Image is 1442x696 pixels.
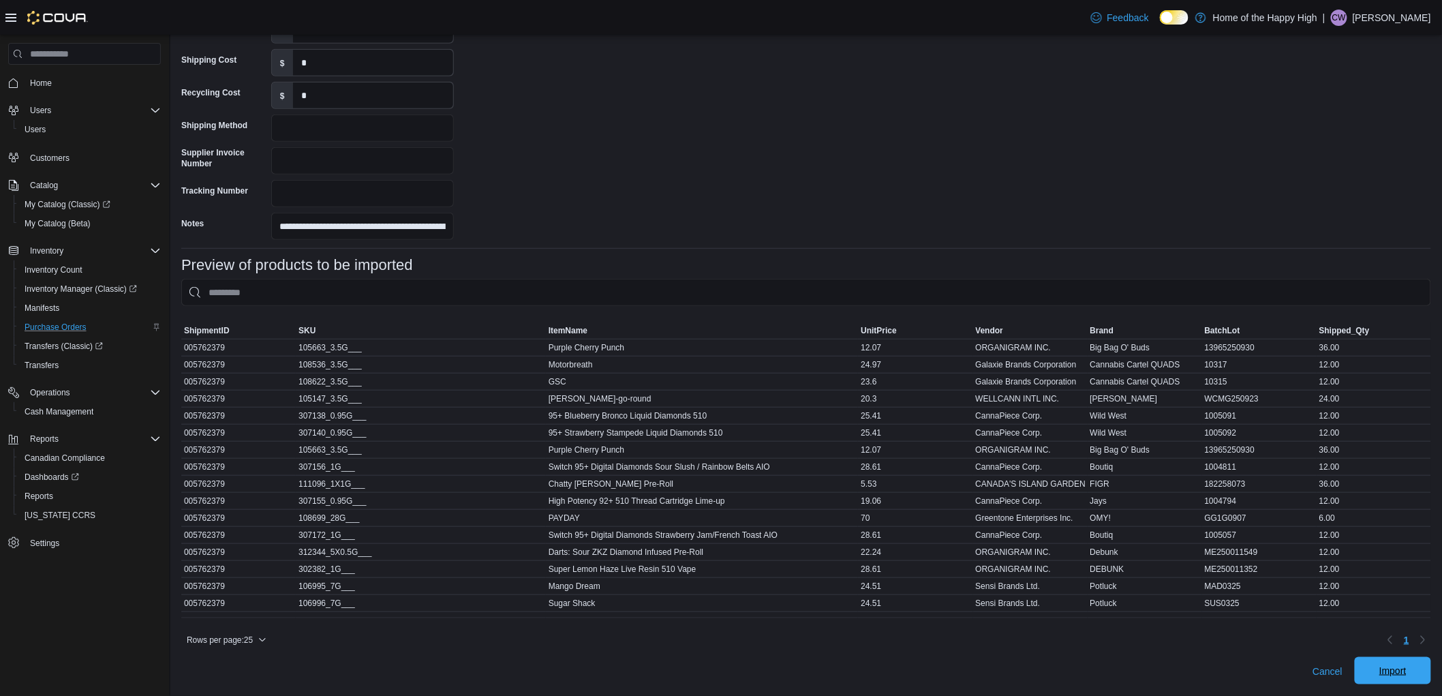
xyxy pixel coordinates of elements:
[296,578,546,594] div: 106995_7G___
[858,561,972,577] div: 28.61
[1319,325,1370,336] span: Shipped_Qty
[296,339,546,356] div: 105663_3.5G___
[1088,322,1202,339] button: Brand
[546,544,859,560] div: Darts: Sour ZKZ Diamond Infused Pre-Roll
[25,535,65,551] a: Settings
[19,215,161,232] span: My Catalog (Beta)
[1088,510,1202,526] div: OMY!
[30,245,63,256] span: Inventory
[973,357,1088,373] div: Galaxie Brands Corporation
[19,215,96,232] a: My Catalog (Beta)
[1317,357,1431,373] div: 12.00
[19,300,161,316] span: Manifests
[1202,442,1317,458] div: 13965250930
[1317,459,1431,475] div: 12.00
[181,595,296,611] div: 005762379
[296,595,546,611] div: 106996_7G___
[1088,391,1202,407] div: [PERSON_NAME]
[30,387,70,398] span: Operations
[858,459,972,475] div: 28.61
[14,214,166,233] button: My Catalog (Beta)
[546,408,859,424] div: 95+ Blueberry Bronco Liquid Diamonds 510
[1317,391,1431,407] div: 24.00
[1202,339,1317,356] div: 13965250930
[272,82,293,108] label: $
[546,510,859,526] div: PAYDAY
[1088,595,1202,611] div: Potluck
[14,449,166,468] button: Canadian Compliance
[861,325,897,336] span: UnitPrice
[296,459,546,475] div: 307156_1G___
[19,404,161,420] span: Cash Management
[858,442,972,458] div: 12.07
[1088,493,1202,509] div: Jays
[27,11,88,25] img: Cova
[19,450,110,466] a: Canadian Compliance
[19,357,161,374] span: Transfers
[181,408,296,424] div: 005762379
[181,339,296,356] div: 005762379
[181,185,248,196] label: Tracking Number
[25,75,57,91] a: Home
[19,281,142,297] a: Inventory Manager (Classic)
[181,147,266,169] label: Supplier Invoice Number
[19,357,64,374] a: Transfers
[296,544,546,560] div: 312344_5X0.5G___
[296,561,546,577] div: 302382_1G___
[184,325,230,336] span: ShipmentID
[3,533,166,553] button: Settings
[3,383,166,402] button: Operations
[25,74,161,91] span: Home
[25,102,57,119] button: Users
[858,425,972,441] div: 25.41
[181,493,296,509] div: 005762379
[546,391,859,407] div: [PERSON_NAME]-go-round
[272,50,293,76] label: $
[973,339,1088,356] div: ORGANIGRAM INC.
[298,325,316,336] span: SKU
[858,374,972,390] div: 23.6
[1415,632,1431,648] button: Next page
[976,325,1004,336] span: Vendor
[14,195,166,214] a: My Catalog (Classic)
[181,561,296,577] div: 005762379
[1317,442,1431,458] div: 36.00
[30,434,59,444] span: Reports
[1317,595,1431,611] div: 12.00
[25,534,161,551] span: Settings
[25,102,161,119] span: Users
[181,257,413,273] h3: Preview of products to be imported
[1090,325,1114,336] span: Brand
[546,527,859,543] div: Switch 95+ Digital Diamonds Strawberry Jam/French Toast AIO
[1088,442,1202,458] div: Big Bag O' Buds
[1317,374,1431,390] div: 12.00
[19,338,161,354] span: Transfers (Classic)
[181,459,296,475] div: 005762379
[25,453,105,464] span: Canadian Compliance
[25,510,95,521] span: [US_STATE] CCRS
[30,78,52,89] span: Home
[1088,544,1202,560] div: Debunk
[19,450,161,466] span: Canadian Compliance
[1404,633,1409,647] span: 1
[25,243,161,259] span: Inventory
[1332,10,1346,26] span: CW
[181,510,296,526] div: 005762379
[1213,10,1317,26] p: Home of the Happy High
[296,527,546,543] div: 307172_1G___
[19,196,116,213] a: My Catalog (Classic)
[1317,493,1431,509] div: 12.00
[1382,629,1431,651] nav: Pagination for table: MemoryTable from EuiInMemoryTable
[296,425,546,441] div: 307140_0.95G___
[1317,425,1431,441] div: 12.00
[858,357,972,373] div: 24.97
[19,121,51,138] a: Users
[973,544,1088,560] div: ORGANIGRAM INC.
[1088,561,1202,577] div: DEBUNK
[973,408,1088,424] div: CannaPiece Corp.
[14,402,166,421] button: Cash Management
[1202,322,1317,339] button: BatchLot
[3,101,166,120] button: Users
[30,105,51,116] span: Users
[25,491,53,502] span: Reports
